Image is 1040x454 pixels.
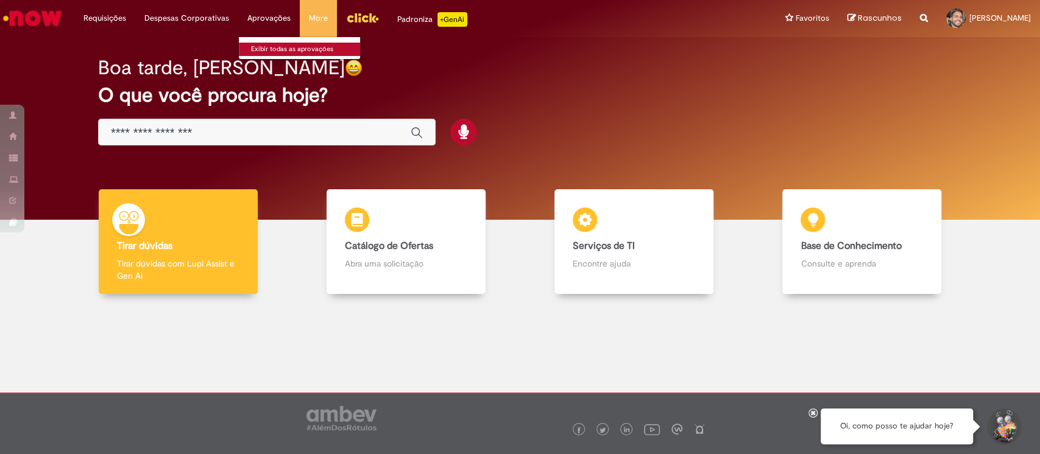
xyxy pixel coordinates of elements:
img: logo_footer_naosei.png [694,424,705,435]
a: Exibir todas as aprovações [239,43,373,56]
a: Base de Conhecimento Consulte e aprenda [748,189,976,295]
img: logo_footer_facebook.png [576,427,582,433]
b: Catálogo de Ofertas [345,240,433,252]
button: Iniciar Conversa de Suporte [985,408,1022,445]
span: Aprovações [247,12,291,24]
span: Despesas Corporativas [144,12,229,24]
a: Serviços de TI Encontre ajuda [520,189,748,295]
img: logo_footer_twitter.png [600,427,606,433]
img: happy-face.png [345,59,363,77]
b: Serviços de TI [573,240,635,252]
h2: Boa tarde, [PERSON_NAME] [98,57,345,79]
span: Rascunhos [858,12,902,24]
img: logo_footer_workplace.png [671,424,682,435]
img: logo_footer_linkedin.png [624,427,630,434]
img: logo_footer_ambev_rotulo_gray.png [306,406,377,430]
span: Requisições [83,12,126,24]
span: [PERSON_NAME] [969,13,1031,23]
ul: Aprovações [238,37,361,60]
div: Oi, como posso te ajudar hoje? [821,408,973,444]
p: Tirar dúvidas com Lupi Assist e Gen Ai [117,257,239,282]
a: Tirar dúvidas Tirar dúvidas com Lupi Assist e Gen Ai [64,189,292,295]
b: Tirar dúvidas [117,240,172,252]
a: Catálogo de Ofertas Abra uma solicitação [292,189,520,295]
h2: O que você procura hoje? [98,85,942,106]
div: Padroniza [397,12,467,27]
img: ServiceNow [1,6,64,30]
a: Rascunhos [847,13,902,24]
p: Abra uma solicitação [345,257,467,270]
img: logo_footer_youtube.png [644,421,660,437]
p: Consulte e aprenda [801,257,923,270]
span: Favoritos [796,12,829,24]
p: +GenAi [437,12,467,27]
b: Base de Conhecimento [801,240,901,252]
span: More [309,12,328,24]
p: Encontre ajuda [573,257,695,270]
img: click_logo_yellow_360x200.png [346,9,379,27]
